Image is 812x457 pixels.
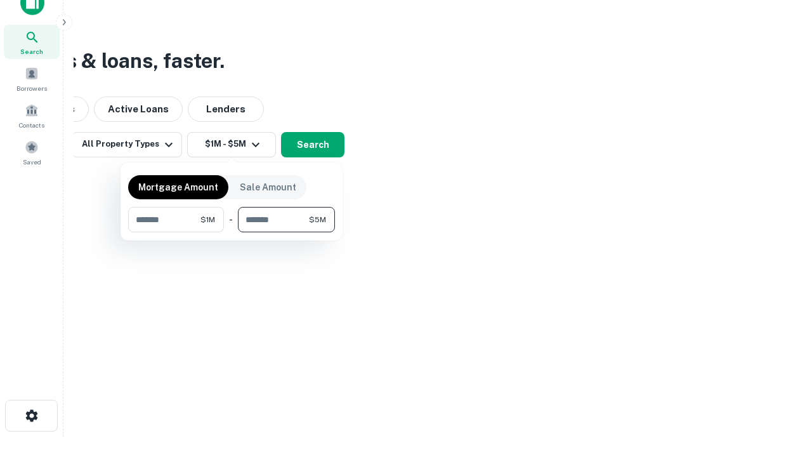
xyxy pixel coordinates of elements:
[309,214,326,225] span: $5M
[229,207,233,232] div: -
[749,355,812,416] iframe: Chat Widget
[240,180,296,194] p: Sale Amount
[200,214,215,225] span: $1M
[138,180,218,194] p: Mortgage Amount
